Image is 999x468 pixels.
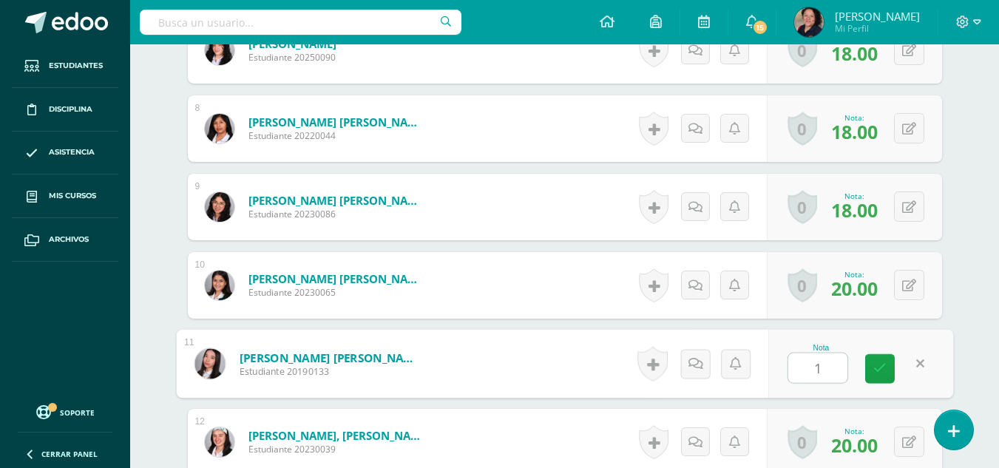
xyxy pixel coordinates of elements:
[12,174,118,218] a: Mis cursos
[831,276,878,301] span: 20.00
[752,19,768,35] span: 15
[831,191,878,201] div: Nota:
[205,271,234,300] img: 6e64b44530402a8aded38279982261ca.png
[835,9,920,24] span: [PERSON_NAME]
[248,51,336,64] span: Estudiante 20250090
[248,129,426,142] span: Estudiante 20220044
[239,365,421,379] span: Estudiante 20190133
[788,344,855,352] div: Nota
[831,119,878,144] span: 18.00
[835,22,920,35] span: Mi Perfil
[239,350,421,365] a: [PERSON_NAME] [PERSON_NAME]
[12,132,118,175] a: Asistencia
[248,208,426,220] span: Estudiante 20230086
[49,190,96,202] span: Mis cursos
[12,44,118,88] a: Estudiantes
[794,7,824,37] img: da8b3bfaf1883b6ea3f5f8b0aab8d636.png
[831,426,878,436] div: Nota:
[788,353,847,383] input: 0-20.0
[788,268,817,302] a: 0
[49,104,92,115] span: Disciplina
[248,443,426,455] span: Estudiante 20230039
[831,112,878,123] div: Nota:
[41,449,98,459] span: Cerrar panel
[205,35,234,65] img: 3b949b9e24c2730b6b89f14db4ab8067.png
[831,41,878,66] span: 18.00
[140,10,461,35] input: Busca un usuario...
[248,193,426,208] a: [PERSON_NAME] [PERSON_NAME]
[788,112,817,146] a: 0
[831,197,878,223] span: 18.00
[49,146,95,158] span: Asistencia
[205,192,234,222] img: 677bb06d5b6e495db2f216c4c34e5879.png
[60,407,95,418] span: Soporte
[248,271,426,286] a: [PERSON_NAME] [PERSON_NAME]
[831,269,878,279] div: Nota:
[248,286,426,299] span: Estudiante 20230065
[205,427,234,457] img: 69088614d59b5f4c058abeb9141d7b09.png
[12,218,118,262] a: Archivos
[788,33,817,67] a: 0
[788,190,817,224] a: 0
[12,88,118,132] a: Disciplina
[248,115,426,129] a: [PERSON_NAME] [PERSON_NAME]
[18,401,112,421] a: Soporte
[248,428,426,443] a: [PERSON_NAME], [PERSON_NAME]
[49,234,89,245] span: Archivos
[788,425,817,459] a: 0
[205,114,234,143] img: 0934cb4792ed0caa070e1a3a7856c7b2.png
[831,433,878,458] span: 20.00
[194,348,225,379] img: 54ace131965cfa1996ef385e9d4af32b.png
[49,60,103,72] span: Estudiantes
